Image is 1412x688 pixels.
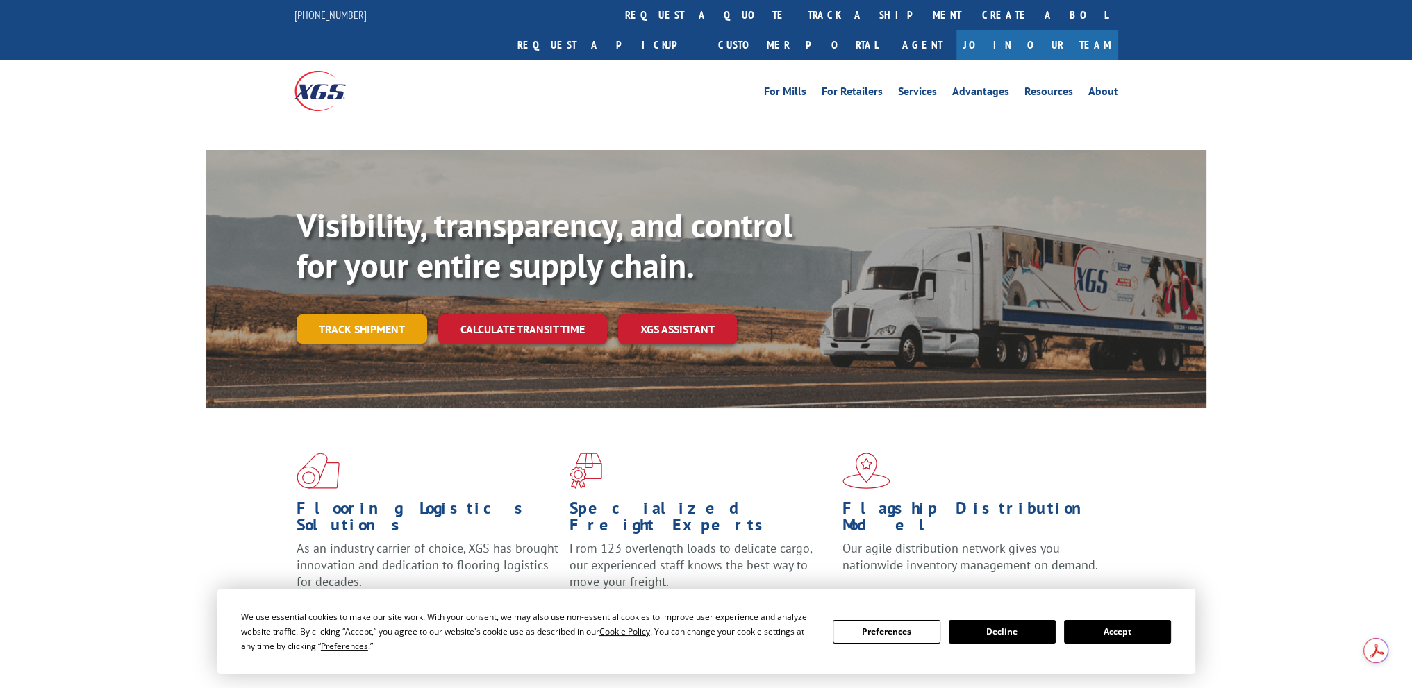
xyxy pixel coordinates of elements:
[618,314,737,344] a: XGS ASSISTANT
[949,620,1056,644] button: Decline
[1024,86,1073,101] a: Resources
[438,314,607,344] a: Calculate transit time
[833,620,940,644] button: Preferences
[570,500,832,540] h1: Specialized Freight Experts
[842,453,890,489] img: xgs-icon-flagship-distribution-model-red
[956,30,1118,60] a: Join Our Team
[822,86,883,101] a: For Retailers
[764,86,806,101] a: For Mills
[842,586,1015,602] a: Learn More >
[1064,620,1171,644] button: Accept
[888,30,956,60] a: Agent
[294,8,367,22] a: [PHONE_NUMBER]
[241,610,816,653] div: We use essential cookies to make our site work. With your consent, we may also use non-essential ...
[1088,86,1118,101] a: About
[952,86,1009,101] a: Advantages
[570,453,602,489] img: xgs-icon-focused-on-flooring-red
[842,540,1098,573] span: Our agile distribution network gives you nationwide inventory management on demand.
[297,540,558,589] span: As an industry carrier of choice, XGS has brought innovation and dedication to flooring logistics...
[297,203,792,287] b: Visibility, transparency, and control for your entire supply chain.
[507,30,708,60] a: Request a pickup
[321,640,368,652] span: Preferences
[570,540,832,602] p: From 123 overlength loads to delicate cargo, our experienced staff knows the best way to move you...
[708,30,888,60] a: Customer Portal
[842,500,1105,540] h1: Flagship Distribution Model
[898,86,937,101] a: Services
[599,626,650,637] span: Cookie Policy
[297,314,427,344] a: Track shipment
[217,589,1195,674] div: Cookie Consent Prompt
[297,500,559,540] h1: Flooring Logistics Solutions
[297,453,340,489] img: xgs-icon-total-supply-chain-intelligence-red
